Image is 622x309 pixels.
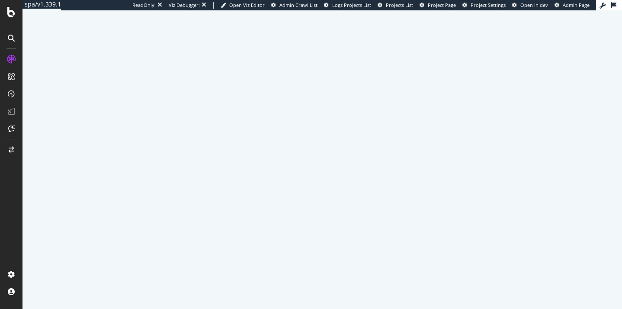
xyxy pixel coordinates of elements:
[221,2,265,9] a: Open Viz Editor
[132,2,156,9] div: ReadOnly:
[169,2,200,9] div: Viz Debugger:
[512,2,548,9] a: Open in dev
[563,2,590,8] span: Admin Page
[324,2,371,9] a: Logs Projects List
[378,2,413,9] a: Projects List
[555,2,590,9] a: Admin Page
[332,2,371,8] span: Logs Projects List
[291,137,353,168] div: animation
[420,2,456,9] a: Project Page
[520,2,548,8] span: Open in dev
[462,2,506,9] a: Project Settings
[279,2,317,8] span: Admin Crawl List
[271,2,317,9] a: Admin Crawl List
[428,2,456,8] span: Project Page
[386,2,413,8] span: Projects List
[229,2,265,8] span: Open Viz Editor
[471,2,506,8] span: Project Settings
